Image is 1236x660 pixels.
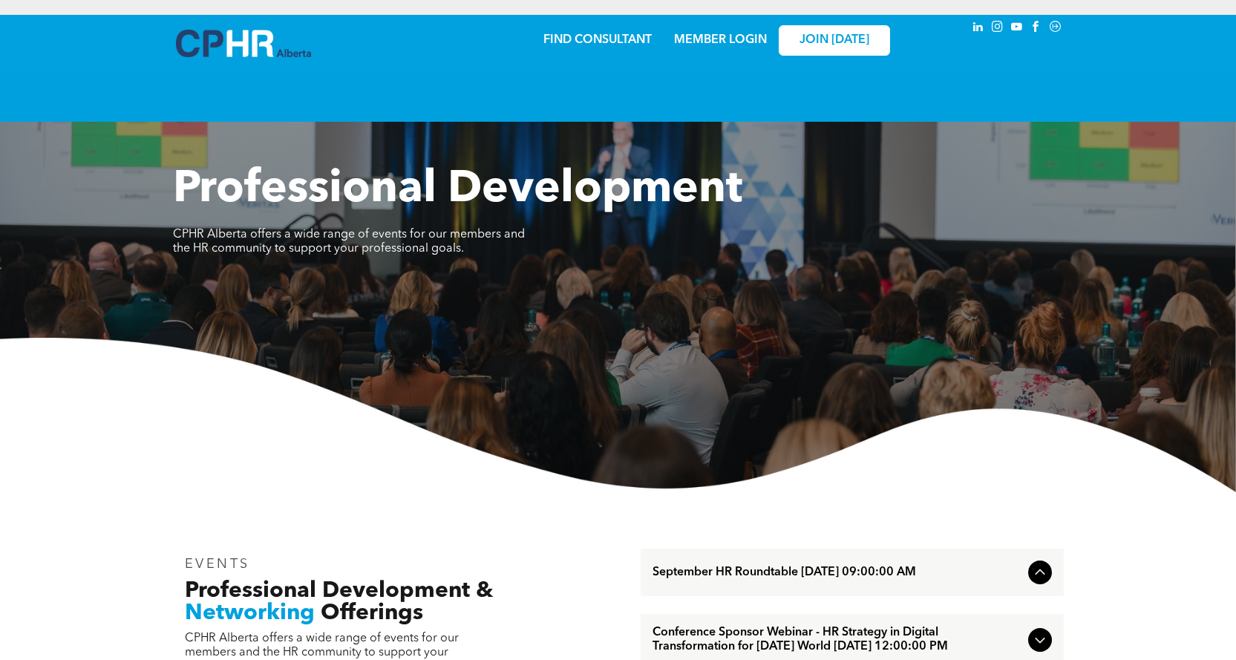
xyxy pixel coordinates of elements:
[176,30,311,57] img: A blue and white logo for cp alberta
[1047,19,1064,39] a: Social network
[653,566,1022,580] span: September HR Roundtable [DATE] 09:00:00 AM
[185,558,251,571] span: EVENTS
[185,602,315,624] span: Networking
[1028,19,1044,39] a: facebook
[990,19,1006,39] a: instagram
[185,580,493,602] span: Professional Development &
[674,34,767,46] a: MEMBER LOGIN
[970,19,987,39] a: linkedin
[1009,19,1025,39] a: youtube
[173,168,742,212] span: Professional Development
[800,33,869,48] span: JOIN [DATE]
[543,34,652,46] a: FIND CONSULTANT
[321,602,423,624] span: Offerings
[779,25,890,56] a: JOIN [DATE]
[653,626,1022,654] span: Conference Sponsor Webinar - HR Strategy in Digital Transformation for [DATE] World [DATE] 12:00:...
[173,229,525,255] span: CPHR Alberta offers a wide range of events for our members and the HR community to support your p...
